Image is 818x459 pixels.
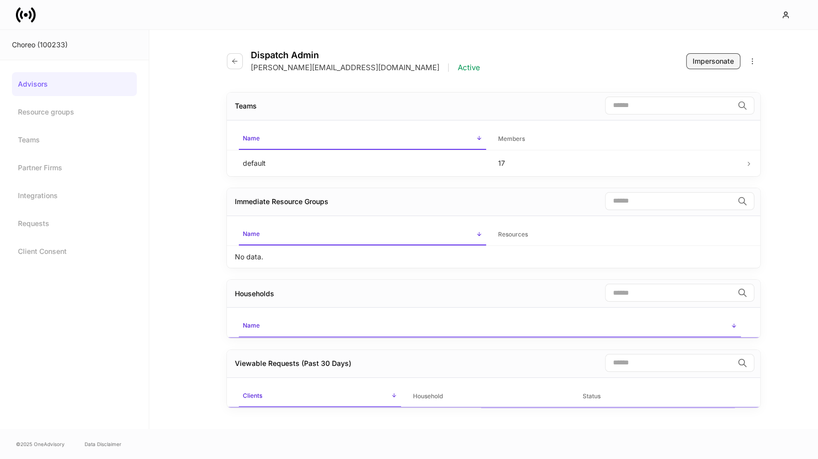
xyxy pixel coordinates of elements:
span: Household [409,386,571,407]
p: | [447,63,450,73]
a: Teams [12,128,137,152]
span: Name [239,128,486,150]
h6: Name [243,321,260,330]
div: Viewable Requests (Past 30 Days) [235,358,351,368]
div: Households [235,289,274,299]
h6: Name [243,229,260,238]
td: default [235,150,490,176]
a: Client Consent [12,239,137,263]
a: Resource groups [12,100,137,124]
div: Immediate Resource Groups [235,197,328,207]
span: Status [579,386,741,407]
a: Advisors [12,72,137,96]
span: Resources [494,225,741,245]
h6: Clients [243,391,262,400]
h6: Resources [498,229,528,239]
a: Data Disclaimer [85,440,121,448]
h4: Dispatch Admin [251,50,480,61]
span: Members [494,129,741,149]
button: Impersonate [686,53,740,69]
h6: Status [583,391,601,401]
td: 17 [490,150,745,176]
div: Impersonate [693,56,734,66]
h6: Household [413,391,443,401]
div: Choreo (100233) [12,40,137,50]
p: No data. [235,252,263,262]
span: Name [239,224,486,245]
a: Partner Firms [12,156,137,180]
h6: Name [243,133,260,143]
span: © 2025 OneAdvisory [16,440,65,448]
a: Integrations [12,184,137,208]
span: Name [239,316,741,337]
h6: Members [498,134,525,143]
p: [PERSON_NAME][EMAIL_ADDRESS][DOMAIN_NAME] [251,63,439,73]
a: Requests [12,212,137,235]
span: Clients [239,386,401,407]
div: Teams [235,101,257,111]
p: Active [458,63,480,73]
